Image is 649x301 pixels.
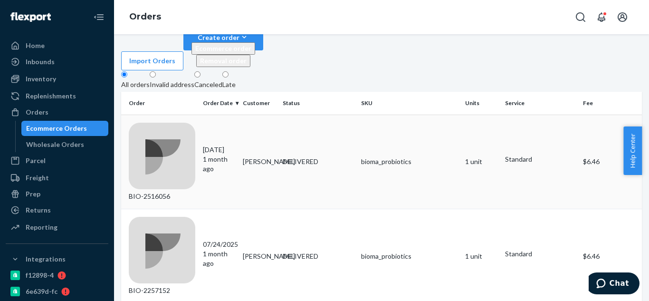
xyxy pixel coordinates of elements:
[26,91,76,101] div: Replenishments
[6,38,108,53] a: Home
[283,157,353,166] div: DELIVERED
[501,92,579,115] th: Service
[129,217,195,295] div: BIO-2257152
[26,41,45,50] div: Home
[571,8,590,27] button: Open Search Box
[6,203,108,218] a: Returns
[196,55,250,67] button: Removal order
[26,287,57,296] div: 6e639d-fc
[239,115,279,209] td: [PERSON_NAME]
[505,155,575,164] p: Standard
[26,173,49,183] div: Freight
[461,92,501,115] th: Units
[589,272,639,296] iframe: Opens a widget where you can chat to one of our agents
[203,249,235,268] p: 1 month ago
[26,57,55,67] div: Inbounds
[579,115,642,209] td: $6.46
[6,252,108,267] button: Integrations
[623,126,642,175] button: Help Center
[6,71,108,87] a: Inventory
[505,249,575,259] p: Standard
[6,54,108,69] a: Inbounds
[6,88,108,104] a: Replenishments
[6,268,108,283] a: f12898-4
[200,57,247,65] span: Removal order
[195,44,251,52] span: Ecommerce order
[243,99,275,107] div: Customer
[6,220,108,235] a: Reporting
[26,254,66,264] div: Integrations
[194,71,200,78] input: Canceled
[6,186,108,202] a: Prep
[203,155,235,174] p: 1 month ago
[203,145,235,174] div: [DATE]
[279,92,357,115] th: Status
[183,31,263,50] button: Create orderEcommerce orderRemoval order
[191,32,255,42] div: Create order
[122,3,169,31] ol: breadcrumbs
[26,205,51,215] div: Returns
[26,271,54,280] div: f12898-4
[121,71,127,78] input: All orders
[89,8,108,27] button: Close Navigation
[6,170,108,185] a: Freight
[121,92,199,115] th: Order
[203,240,235,268] div: 07/24/2025
[579,92,642,115] th: Fee
[194,80,222,89] div: Canceled
[6,105,108,120] a: Orders
[222,71,229,78] input: Late
[199,92,239,115] th: Order Date
[26,140,84,149] div: Wholesale Orders
[283,252,353,261] div: DELIVERED
[129,11,161,22] a: Orders
[6,153,108,168] a: Parcel
[222,80,236,89] div: Late
[26,223,57,232] div: Reporting
[361,252,458,261] div: bioma_probiotics
[461,115,501,209] td: 1 unit
[26,156,46,165] div: Parcel
[121,80,150,89] div: All orders
[191,42,255,55] button: Ecommerce order
[21,121,109,136] a: Ecommerce Orders
[26,124,87,133] div: Ecommerce Orders
[150,71,156,78] input: Invalid address
[10,12,51,22] img: Flexport logo
[26,107,48,117] div: Orders
[592,8,611,27] button: Open notifications
[121,51,183,70] button: Import Orders
[150,80,194,89] div: Invalid address
[6,284,108,299] a: 6e639d-fc
[361,157,458,166] div: bioma_probiotics
[26,189,40,199] div: Prep
[357,92,461,115] th: SKU
[129,123,195,201] div: BIO-2516056
[26,74,56,84] div: Inventory
[21,137,109,152] a: Wholesale Orders
[613,8,632,27] button: Open account menu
